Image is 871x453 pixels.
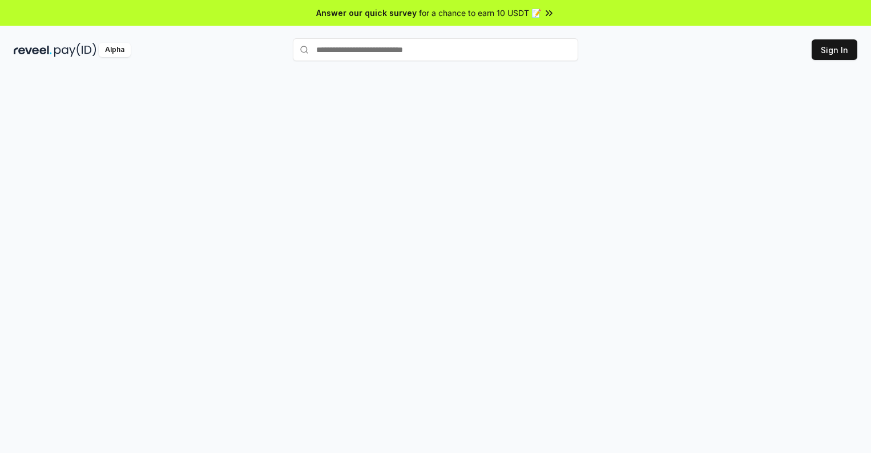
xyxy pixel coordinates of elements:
[812,39,857,60] button: Sign In
[316,7,417,19] span: Answer our quick survey
[14,43,52,57] img: reveel_dark
[99,43,131,57] div: Alpha
[54,43,96,57] img: pay_id
[419,7,541,19] span: for a chance to earn 10 USDT 📝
